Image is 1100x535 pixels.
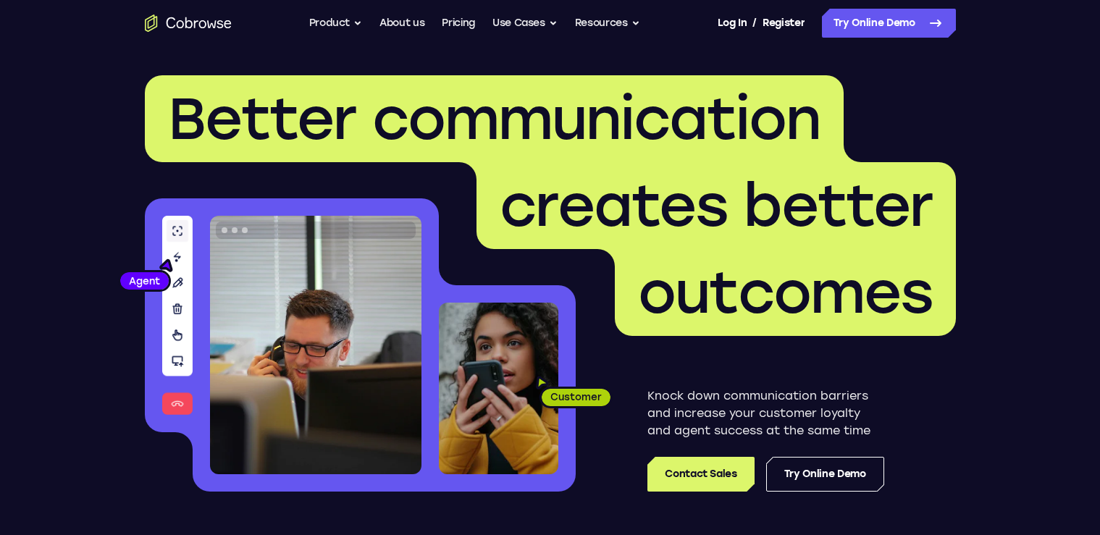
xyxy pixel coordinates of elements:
[822,9,956,38] a: Try Online Demo
[492,9,558,38] button: Use Cases
[718,9,747,38] a: Log In
[210,216,421,474] img: A customer support agent talking on the phone
[309,9,363,38] button: Product
[647,457,754,492] a: Contact Sales
[575,9,640,38] button: Resources
[439,303,558,474] img: A customer holding their phone
[763,9,805,38] a: Register
[500,171,933,240] span: creates better
[638,258,933,327] span: outcomes
[379,9,424,38] a: About us
[647,387,884,439] p: Knock down communication barriers and increase your customer loyalty and agent success at the sam...
[442,9,475,38] a: Pricing
[168,84,820,153] span: Better communication
[145,14,232,32] a: Go to the home page
[752,14,757,32] span: /
[766,457,884,492] a: Try Online Demo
